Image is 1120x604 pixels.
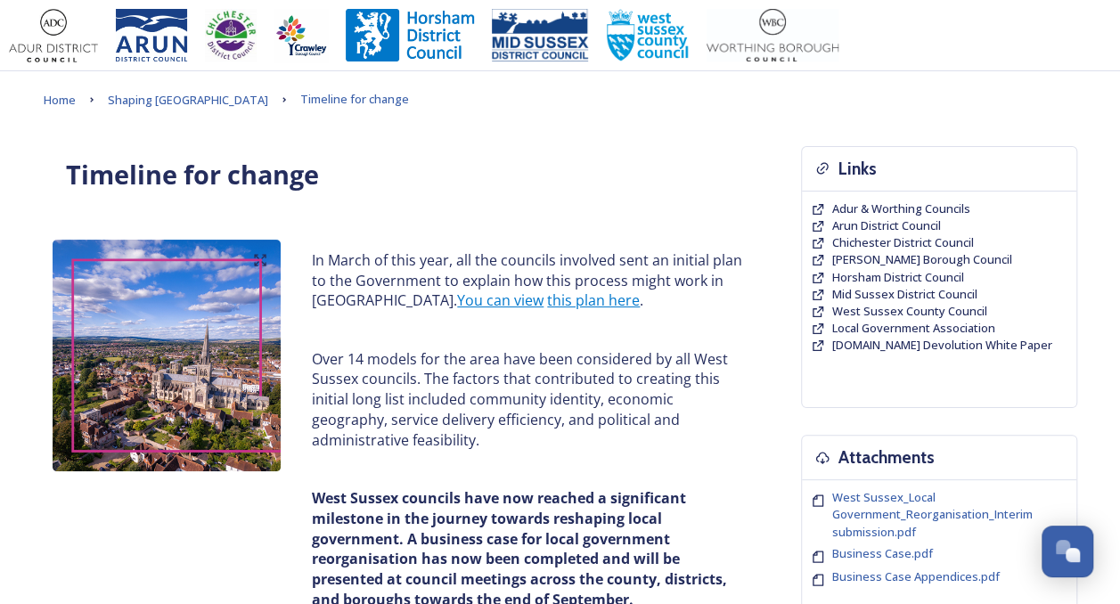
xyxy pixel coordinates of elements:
[832,251,1012,267] span: [PERSON_NAME] Borough Council
[832,234,974,251] a: Chichester District Council
[312,349,742,451] p: Over 14 models for the area have been considered by all West Sussex councils. The factors that co...
[832,320,995,337] a: Local Government Association
[832,320,995,336] span: Local Government Association
[606,9,690,62] img: WSCCPos-Spot-25mm.jpg
[838,445,935,470] h3: Attachments
[832,303,987,320] a: West Sussex County Council
[832,217,941,234] a: Arun District Council
[300,91,409,107] span: Timeline for change
[832,489,1033,539] span: West Sussex_Local Government_Reorganisation_Interim submission.pdf
[346,9,474,62] img: Horsham%20DC%20Logo.jpg
[312,250,742,311] p: In March of this year, all the councils involved sent an initial plan to the Government to explai...
[832,303,987,319] span: West Sussex County Council
[832,217,941,233] span: Arun District Council
[492,9,588,62] img: 150ppimsdc%20logo%20blue.png
[832,251,1012,268] a: [PERSON_NAME] Borough Council
[1042,526,1093,577] button: Open Chat
[66,157,319,192] strong: Timeline for change
[9,9,98,62] img: Adur%20logo%20%281%29.jpeg
[832,269,964,286] a: Horsham District Council
[274,9,328,62] img: Crawley%20BC%20logo.jpg
[44,89,76,110] a: Home
[832,337,1052,353] span: [DOMAIN_NAME] Devolution White Paper
[832,286,977,303] a: Mid Sussex District Council
[44,92,76,108] span: Home
[116,9,187,62] img: Arun%20District%20Council%20logo%20blue%20CMYK.jpg
[832,337,1052,354] a: [DOMAIN_NAME] Devolution White Paper
[832,200,970,217] a: Adur & Worthing Councils
[832,545,933,561] span: Business Case.pdf
[205,9,257,62] img: CDC%20Logo%20-%20you%20may%20have%20a%20better%20version.jpg
[838,156,877,182] h3: Links
[832,269,964,285] span: Horsham District Council
[832,568,1000,584] span: Business Case Appendices.pdf
[832,234,974,250] span: Chichester District Council
[457,290,544,310] a: You can view
[108,89,268,110] a: Shaping [GEOGRAPHIC_DATA]
[832,286,977,302] span: Mid Sussex District Council
[547,290,640,310] a: this plan here
[707,9,838,62] img: Worthing_Adur%20%281%29.jpg
[108,92,268,108] span: Shaping [GEOGRAPHIC_DATA]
